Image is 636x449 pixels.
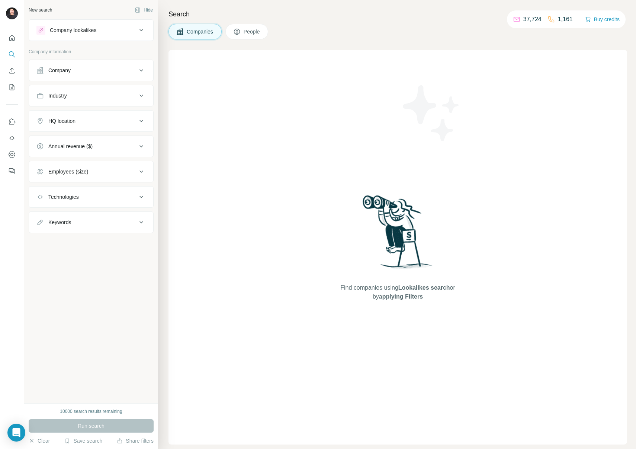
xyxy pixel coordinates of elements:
[48,219,71,226] div: Keywords
[585,14,620,25] button: Buy credits
[29,213,153,231] button: Keywords
[187,28,214,35] span: Companies
[398,284,450,291] span: Lookalikes search
[558,15,573,24] p: 1,161
[6,80,18,94] button: My lists
[6,115,18,128] button: Use Surfe on LinkedIn
[6,131,18,145] button: Use Surfe API
[523,15,542,24] p: 37,724
[6,31,18,45] button: Quick start
[64,437,102,445] button: Save search
[7,424,25,442] div: Open Intercom Messenger
[6,64,18,77] button: Enrich CSV
[398,80,465,147] img: Surfe Illustration - Stars
[29,112,153,130] button: HQ location
[6,164,18,178] button: Feedback
[6,7,18,19] img: Avatar
[29,21,153,39] button: Company lookalikes
[29,7,52,13] div: New search
[359,193,437,276] img: Surfe Illustration - Woman searching with binoculars
[29,163,153,181] button: Employees (size)
[6,48,18,61] button: Search
[48,117,76,125] div: HQ location
[379,293,423,300] span: applying Filters
[48,92,67,99] div: Industry
[29,437,50,445] button: Clear
[29,188,153,206] button: Technologies
[48,193,79,201] div: Technologies
[117,437,154,445] button: Share filters
[129,4,158,16] button: Hide
[244,28,261,35] span: People
[48,67,71,74] div: Company
[338,283,457,301] span: Find companies using or by
[48,143,93,150] div: Annual revenue ($)
[6,148,18,161] button: Dashboard
[168,9,627,19] h4: Search
[60,408,122,415] div: 10000 search results remaining
[29,137,153,155] button: Annual revenue ($)
[29,48,154,55] p: Company information
[29,87,153,105] button: Industry
[50,26,96,34] div: Company lookalikes
[48,168,88,175] div: Employees (size)
[29,61,153,79] button: Company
